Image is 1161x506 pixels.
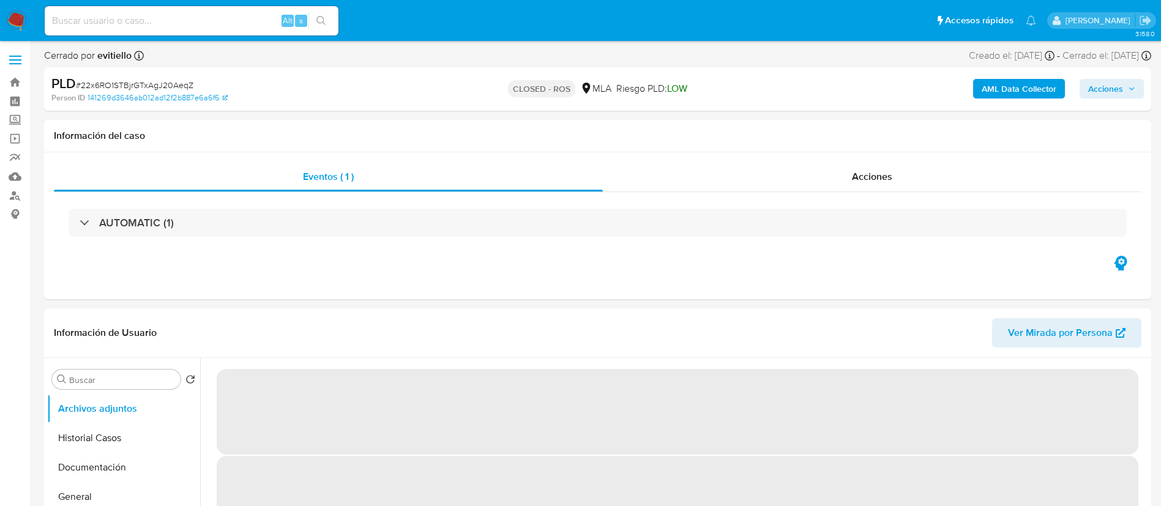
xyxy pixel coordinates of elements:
span: Acciones [852,169,892,184]
h1: Información de Usuario [54,327,157,339]
button: Historial Casos [47,423,200,453]
button: Volver al orden por defecto [185,374,195,388]
p: CLOSED - ROS [508,80,575,97]
b: AML Data Collector [982,79,1056,99]
button: search-icon [308,12,334,29]
h3: AUTOMATIC (1) [99,216,174,229]
b: Person ID [51,92,85,103]
span: s [299,15,303,26]
span: Alt [283,15,293,26]
span: Cerrado por [44,49,132,62]
span: ‌ [217,369,1138,455]
b: PLD [51,73,76,93]
div: Cerrado el: [DATE] [1062,49,1151,62]
button: Ver Mirada por Persona [992,318,1141,348]
span: LOW [667,81,687,95]
button: Acciones [1080,79,1144,99]
span: Eventos ( 1 ) [303,169,354,184]
a: Notificaciones [1026,15,1036,26]
span: - [1057,49,1060,62]
div: MLA [580,82,611,95]
span: Acciones [1088,79,1123,99]
h1: Información del caso [54,130,1141,142]
a: 141269d3646ab012ad12f2b887e6a6f6 [88,92,228,103]
div: AUTOMATIC (1) [69,209,1127,237]
input: Buscar [69,374,176,385]
button: AML Data Collector [973,79,1065,99]
a: Salir [1139,14,1152,27]
b: evitiello [95,48,132,62]
button: Documentación [47,453,200,482]
span: Accesos rápidos [945,14,1014,27]
button: Buscar [57,374,67,384]
div: Creado el: [DATE] [969,49,1055,62]
span: Ver Mirada por Persona [1008,318,1113,348]
span: Riesgo PLD: [616,82,687,95]
input: Buscar usuario o caso... [45,13,338,29]
p: micaela.pliatskas@mercadolibre.com [1066,15,1135,26]
button: Archivos adjuntos [47,394,200,423]
span: # 22x6RO1STBjrGTxAgJ20AeqZ [76,79,193,91]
